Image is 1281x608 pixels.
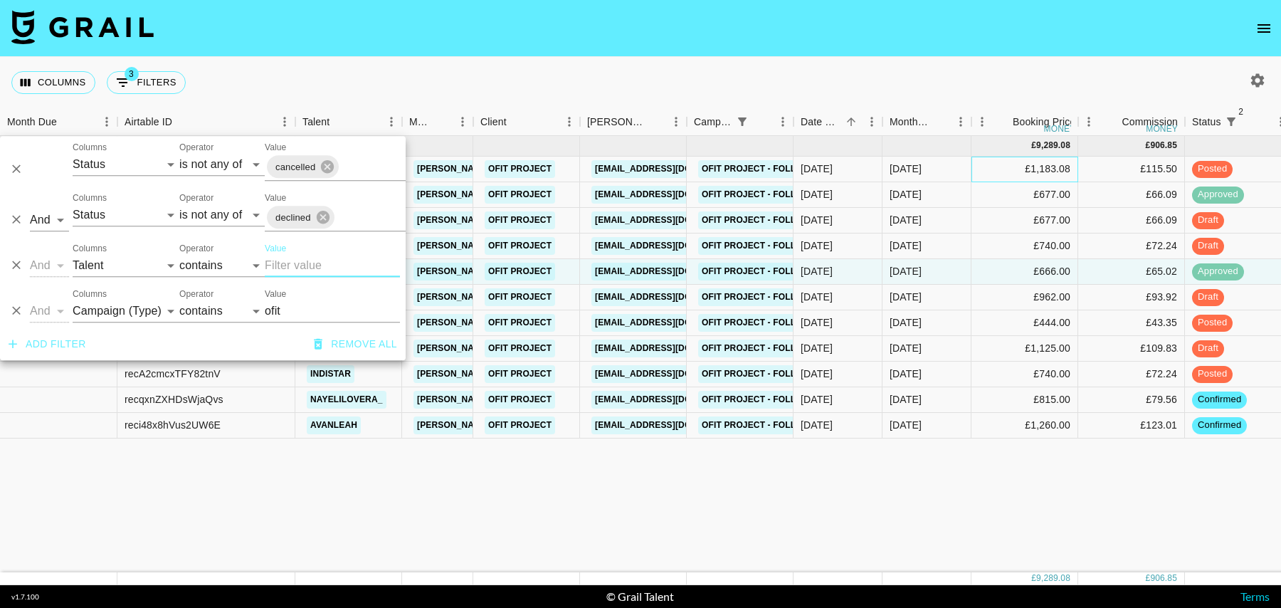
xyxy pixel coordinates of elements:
div: 1 active filter [732,112,752,132]
div: £666.00 [971,259,1078,285]
button: Menu [274,111,295,132]
div: Manager [402,108,473,136]
div: 9,289.08 [1036,572,1070,585]
div: £72.24 [1078,234,1185,259]
div: 906.85 [1150,572,1177,585]
input: Filter value [265,300,400,323]
a: [PERSON_NAME][EMAIL_ADDRESS][DOMAIN_NAME] [413,288,645,306]
div: Month Due [890,108,930,136]
a: Ofit Project - Follow Me Sound Promo [698,288,899,306]
a: Ofit Project [485,365,555,383]
a: Ofit Project - Follow Me Sound Promo [698,365,899,383]
a: Ofit Project - Follow Me Sound Promo [698,391,899,409]
button: Menu [665,111,687,132]
a: [EMAIL_ADDRESS][DOMAIN_NAME] [591,391,751,409]
div: £66.09 [1078,182,1185,208]
label: Operator [179,288,213,300]
div: 06/08/2025 [801,213,833,227]
div: 25/08/2025 [801,341,833,355]
button: Sort [841,112,861,132]
span: 3 [125,67,139,81]
div: £66.09 [1078,208,1185,234]
span: confirmed [1192,393,1247,407]
label: Value [265,242,286,254]
div: Aug '25 [890,187,922,201]
button: Sort [1241,112,1261,132]
label: Operator [179,141,213,153]
label: Value [265,192,286,204]
a: [EMAIL_ADDRESS][DOMAIN_NAME] [591,288,751,306]
div: 906.85 [1150,140,1177,152]
label: Operator [179,242,213,254]
div: Talent [302,108,330,136]
div: £72.24 [1078,362,1185,387]
div: Talent [295,108,402,136]
a: Ofit Project [485,391,555,409]
a: [PERSON_NAME][EMAIL_ADDRESS][DOMAIN_NAME] [413,211,645,229]
a: Ofit Project - Follow Me Sound Promo [698,416,899,434]
label: Columns [73,141,107,153]
button: Menu [1078,111,1100,132]
a: Ofit Project [485,340,555,357]
div: reci48x8hVus2UW6E [125,418,221,432]
div: [PERSON_NAME] [587,108,645,136]
div: 2 active filters [1221,112,1241,132]
div: £ [1146,572,1151,585]
a: Ofit Project - Follow Me post completion payment [698,211,960,229]
div: Status [1192,108,1221,136]
a: [EMAIL_ADDRESS][DOMAIN_NAME] [591,365,751,383]
div: 9,289.08 [1036,140,1070,152]
label: Value [265,141,286,153]
div: recqxnZXHDsWjaQvs [125,392,223,407]
a: [EMAIL_ADDRESS][DOMAIN_NAME] [591,314,751,332]
a: [EMAIL_ADDRESS][DOMAIN_NAME] [591,263,751,281]
button: Menu [861,111,882,132]
button: Add filter [3,331,92,357]
div: Aug '25 [890,315,922,330]
a: [EMAIL_ADDRESS][DOMAIN_NAME] [591,416,751,434]
div: Airtable ID [117,108,295,136]
a: Terms [1240,589,1270,603]
div: money [1146,125,1178,133]
a: indistar [307,365,354,383]
div: 25/08/2025 [801,239,833,253]
div: Aug '25 [890,264,922,278]
select: Logic operator [30,300,69,323]
div: 25/08/2025 [801,290,833,304]
select: Logic operator [30,254,69,277]
div: £ [1031,140,1036,152]
a: [EMAIL_ADDRESS][DOMAIN_NAME] [591,211,751,229]
a: Ofit Project - Follow Me Sound Promo [698,314,899,332]
a: [EMAIL_ADDRESS][DOMAIN_NAME] [591,160,751,178]
a: Ofit Project [485,160,555,178]
span: draft [1192,290,1224,304]
button: Sort [330,112,349,132]
button: Sort [507,112,527,132]
a: Ofit Project [485,314,555,332]
a: [PERSON_NAME][EMAIL_ADDRESS][DOMAIN_NAME] [413,314,645,332]
button: Delete [6,209,27,231]
div: £815.00 [971,387,1078,413]
a: avanleah [307,416,361,434]
div: 28/08/2025 [801,418,833,432]
div: Booking Price [1013,108,1075,136]
button: Menu [559,111,580,132]
label: Value [265,288,286,300]
div: declined [267,206,334,229]
label: Columns [73,288,107,300]
div: Month Due [7,108,57,136]
div: £79.56 [1078,387,1185,413]
div: Client [480,108,507,136]
span: posted [1192,316,1233,330]
a: nayelilovera_ [307,391,386,409]
button: Delete [6,159,27,180]
button: open drawer [1250,14,1278,43]
div: Aug '25 [890,239,922,253]
button: Menu [772,111,794,132]
div: £677.00 [971,208,1078,234]
div: 06/08/2025 [801,162,833,176]
a: [PERSON_NAME][EMAIL_ADDRESS][DOMAIN_NAME] [413,160,645,178]
div: Date Created [794,108,882,136]
label: Columns [73,192,107,204]
button: Menu [950,111,971,132]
